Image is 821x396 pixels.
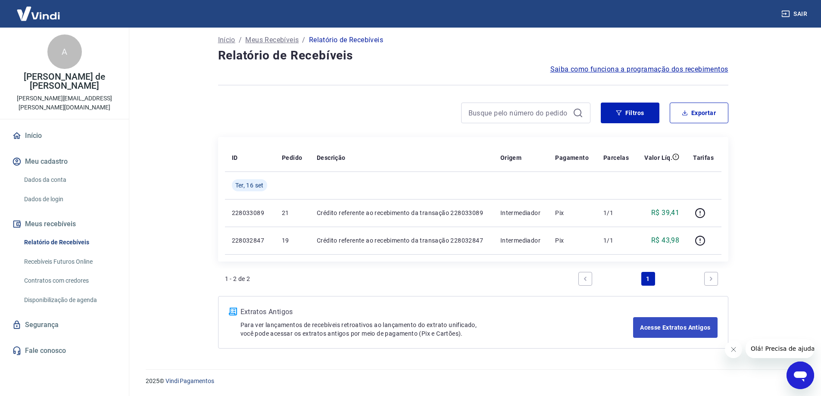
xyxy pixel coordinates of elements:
button: Meus recebíveis [10,215,119,234]
p: Crédito referente ao recebimento da transação 228033089 [317,209,487,217]
a: Meus Recebíveis [245,35,299,45]
a: Acesse Extratos Antigos [633,317,717,338]
p: ID [232,153,238,162]
a: Vindi Pagamentos [165,377,214,384]
a: Dados da conta [21,171,119,189]
p: 1 - 2 de 2 [225,274,250,283]
img: ícone [229,308,237,315]
a: Dados de login [21,190,119,208]
p: Pix [555,209,590,217]
p: / [302,35,305,45]
p: Extratos Antigos [240,307,634,317]
p: 228033089 [232,209,268,217]
p: Pix [555,236,590,245]
ul: Pagination [575,268,721,289]
p: Intermediador [500,236,542,245]
span: Olá! Precisa de ajuda? [5,6,72,13]
a: Início [218,35,235,45]
a: Disponibilização de agenda [21,291,119,309]
p: Pedido [282,153,302,162]
p: R$ 43,98 [651,235,679,246]
img: Vindi [10,0,66,27]
button: Filtros [601,103,659,123]
a: Next page [704,272,718,286]
iframe: Botão para abrir a janela de mensagens [787,362,814,389]
a: Page 1 is your current page [641,272,655,286]
p: [PERSON_NAME] de [PERSON_NAME] [7,72,122,90]
p: 1/1 [603,236,630,245]
a: Contratos com credores [21,272,119,290]
button: Exportar [670,103,728,123]
a: Saiba como funciona a programação dos recebimentos [550,64,728,75]
p: / [239,35,242,45]
p: 21 [282,209,303,217]
p: Descrição [317,153,346,162]
p: Parcelas [603,153,629,162]
div: A [47,34,82,69]
button: Meu cadastro [10,152,119,171]
p: Valor Líq. [644,153,672,162]
span: Ter, 16 set [235,181,264,190]
p: 19 [282,236,303,245]
p: Tarifas [693,153,714,162]
a: Início [10,126,119,145]
p: Pagamento [555,153,589,162]
iframe: Mensagem da empresa [746,339,814,358]
p: 1/1 [603,209,630,217]
a: Fale conosco [10,341,119,360]
a: Relatório de Recebíveis [21,234,119,251]
input: Busque pelo número do pedido [468,106,569,119]
p: Intermediador [500,209,542,217]
a: Recebíveis Futuros Online [21,253,119,271]
p: 228032847 [232,236,268,245]
a: Previous page [578,272,592,286]
p: Para ver lançamentos de recebíveis retroativos ao lançamento do extrato unificado, você pode aces... [240,321,634,338]
button: Sair [780,6,811,22]
p: Relatório de Recebíveis [309,35,383,45]
p: [PERSON_NAME][EMAIL_ADDRESS][PERSON_NAME][DOMAIN_NAME] [7,94,122,112]
p: 2025 © [146,377,800,386]
p: R$ 39,41 [651,208,679,218]
h4: Relatório de Recebíveis [218,47,728,64]
p: Origem [500,153,521,162]
iframe: Fechar mensagem [725,341,742,358]
p: Crédito referente ao recebimento da transação 228032847 [317,236,487,245]
a: Segurança [10,315,119,334]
